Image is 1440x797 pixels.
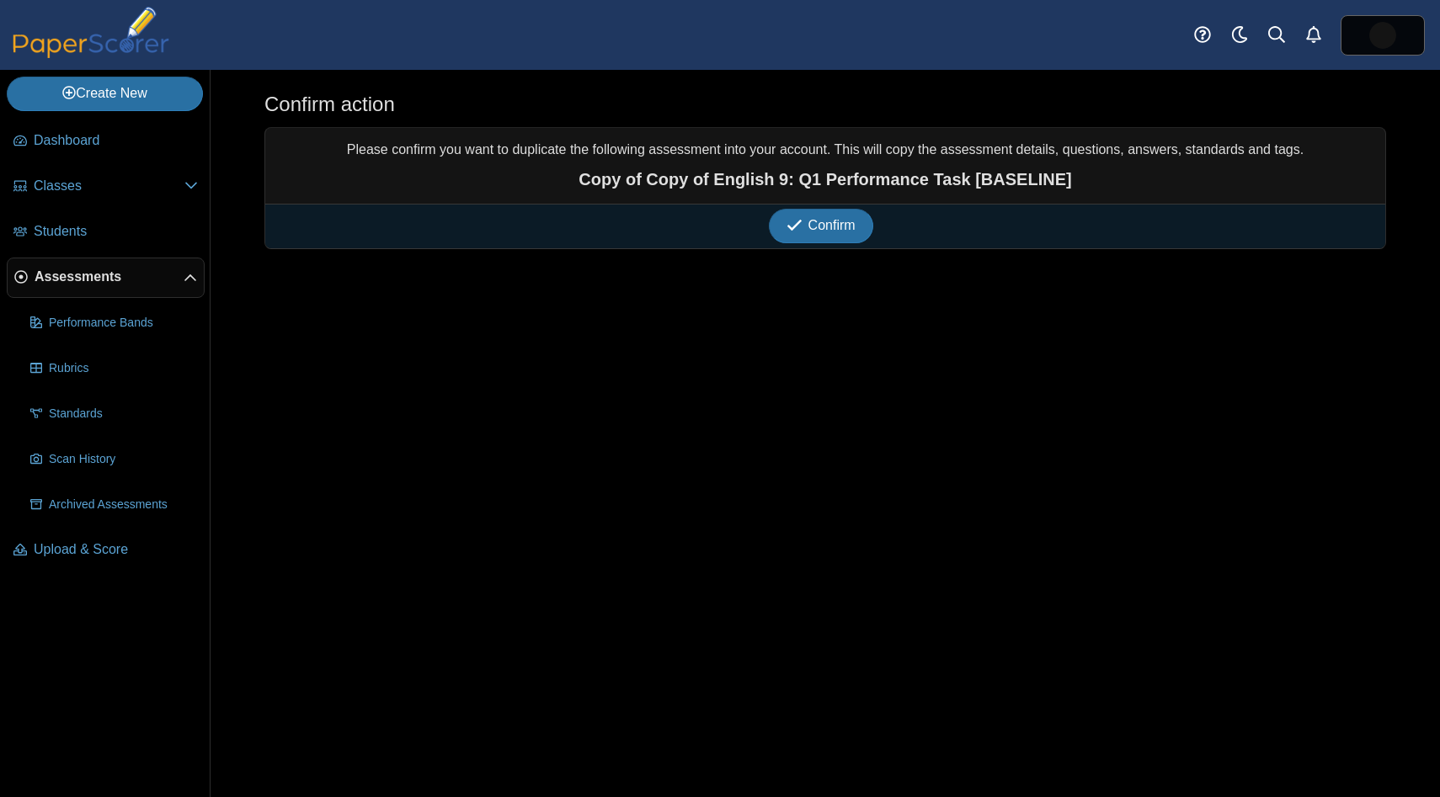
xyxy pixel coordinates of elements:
[264,90,395,119] h1: Confirm action
[49,451,198,468] span: Scan History
[7,7,175,58] img: PaperScorer
[1369,22,1396,49] span: Joseph Freer
[1295,17,1332,54] a: Alerts
[24,394,205,434] a: Standards
[808,218,856,232] span: Confirm
[7,46,175,61] a: PaperScorer
[7,77,203,110] a: Create New
[7,258,205,298] a: Assessments
[24,485,205,525] a: Archived Assessments
[7,167,205,207] a: Classes
[49,406,198,422] span: Standards
[34,222,198,241] span: Students
[265,128,1385,204] div: Please confirm you want to duplicate the following assessment into your account. This will copy t...
[34,540,198,559] span: Upload & Score
[24,439,205,480] a: Scan History
[49,360,198,377] span: Rubrics
[35,268,184,286] span: Assessments
[7,212,205,252] a: Students
[24,348,205,389] a: Rubrics
[1341,15,1425,56] a: ps.JHhghvqd6R7LWXju
[34,131,198,150] span: Dashboard
[24,303,205,343] a: Performance Bands
[49,315,198,332] span: Performance Bands
[274,167,1377,191] strong: Copy of Copy of English 9: Q1 Performance Task [BASELINE]
[7,530,205,571] a: Upload & Score
[49,497,198,513] span: Archived Assessments
[7,121,205,162] a: Dashboard
[34,177,184,195] span: Classes
[1369,22,1396,49] img: ps.JHhghvqd6R7LWXju
[769,209,872,242] button: Confirm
